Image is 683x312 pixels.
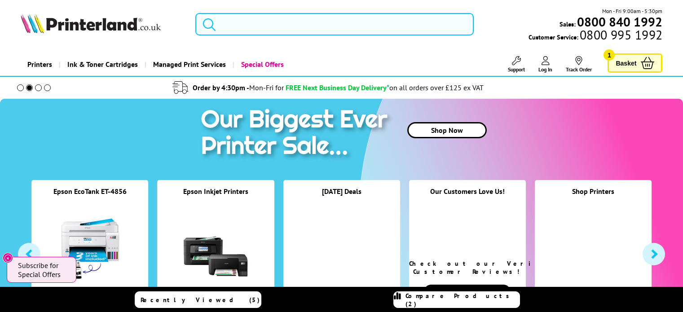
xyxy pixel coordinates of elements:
b: 0800 840 1992 [577,13,662,30]
span: Customer Service: [529,31,662,41]
button: Read Reviews [423,285,511,300]
img: printer sale [196,99,397,169]
a: Log In [538,56,552,73]
span: Basket [616,57,636,69]
span: Support [508,66,525,73]
a: Track Order [566,56,592,73]
a: 0800 840 1992 [576,18,662,26]
div: [DATE] Deals [283,187,400,207]
div: Shop Printers [535,187,652,207]
span: Ink & Toner Cartridges [67,53,138,76]
a: Basket 1 [608,53,662,73]
div: Check out our Verified Customer Reviews! [409,259,526,276]
a: Support [508,56,525,73]
a: Managed Print Services [145,53,233,76]
a: Recently Viewed (5) [135,291,261,308]
span: Mon - Fri 9:00am - 5:30pm [602,7,662,15]
a: Epson Inkjet Printers [183,187,248,196]
span: Mon-Fri for [249,83,284,92]
span: Recently Viewed (5) [141,296,260,304]
span: Sales: [560,20,576,28]
a: Special Offers [233,53,291,76]
span: FREE Next Business Day Delivery* [286,83,389,92]
span: Order by 4:30pm - [193,83,284,92]
a: Compare Products (2) [393,291,520,308]
div: on all orders over £125 ex VAT [389,83,484,92]
span: Log In [538,66,552,73]
span: 0800 995 1992 [578,31,662,39]
a: Epson EcoTank ET-4856 [53,187,127,196]
button: Close [3,253,13,263]
li: modal_delivery [4,80,652,96]
img: Printerland Logo [21,13,161,33]
a: Printerland Logo [21,13,184,35]
a: Ink & Toner Cartridges [59,53,145,76]
a: Printers [21,53,59,76]
span: Subscribe for Special Offers [18,261,67,279]
div: Our Customers Love Us! [409,187,526,207]
span: 1 [604,49,615,61]
span: Compare Products (2) [405,292,520,308]
a: Shop Now [407,122,487,138]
